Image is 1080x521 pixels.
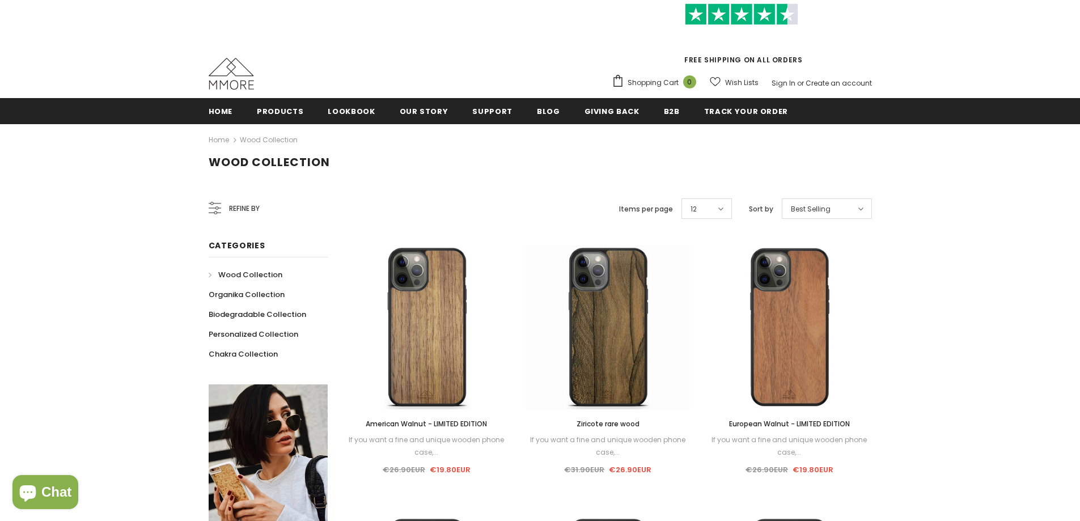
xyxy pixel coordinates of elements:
a: Personalized Collection [209,324,298,344]
a: Wish Lists [710,73,759,92]
span: Best Selling [791,204,831,215]
iframe: Customer reviews powered by Trustpilot [612,25,872,54]
span: €26.90EUR [609,464,651,475]
a: Track your order [704,98,788,124]
inbox-online-store-chat: Shopify online store chat [9,475,82,512]
span: Personalized Collection [209,329,298,340]
span: European Walnut - LIMITED EDITION [729,419,850,429]
a: Home [209,133,229,147]
span: Organika Collection [209,289,285,300]
span: FREE SHIPPING ON ALL ORDERS [612,9,872,65]
span: Track your order [704,106,788,117]
span: B2B [664,106,680,117]
span: Blog [537,106,560,117]
a: B2B [664,98,680,124]
a: American Walnut - LIMITED EDITION [345,418,509,430]
span: Chakra Collection [209,349,278,359]
a: Giving back [585,98,639,124]
a: Create an account [806,78,872,88]
a: Home [209,98,233,124]
span: Giving back [585,106,639,117]
div: If you want a fine and unique wooden phone case,... [526,434,690,459]
span: Wood Collection [218,269,282,280]
a: Blog [537,98,560,124]
span: Our Story [400,106,448,117]
span: Wood Collection [209,154,330,170]
div: If you want a fine and unique wooden phone case,... [345,434,509,459]
span: €26.90EUR [746,464,788,475]
img: MMORE Cases [209,58,254,90]
label: Sort by [749,204,773,215]
span: Wish Lists [725,77,759,88]
span: 12 [691,204,697,215]
a: Wood Collection [209,265,282,285]
span: Products [257,106,303,117]
span: Ziricote rare wood [577,419,639,429]
a: Our Story [400,98,448,124]
span: American Walnut - LIMITED EDITION [366,419,487,429]
span: Biodegradable Collection [209,309,306,320]
a: European Walnut - LIMITED EDITION [707,418,871,430]
span: €31.90EUR [564,464,604,475]
a: Sign In [772,78,795,88]
a: Ziricote rare wood [526,418,690,430]
span: €19.80EUR [430,464,471,475]
a: Wood Collection [240,135,298,145]
a: Products [257,98,303,124]
span: support [472,106,513,117]
a: support [472,98,513,124]
span: €19.80EUR [793,464,833,475]
a: Biodegradable Collection [209,304,306,324]
a: Organika Collection [209,285,285,304]
span: Lookbook [328,106,375,117]
span: Home [209,106,233,117]
span: 0 [683,75,696,88]
span: or [797,78,804,88]
label: Items per page [619,204,673,215]
a: Shopping Cart 0 [612,74,702,91]
a: Lookbook [328,98,375,124]
span: Shopping Cart [628,77,679,88]
span: €26.90EUR [383,464,425,475]
img: Trust Pilot Stars [685,3,798,26]
span: Refine by [229,202,260,215]
a: Chakra Collection [209,344,278,364]
span: Categories [209,240,265,251]
div: If you want a fine and unique wooden phone case,... [707,434,871,459]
